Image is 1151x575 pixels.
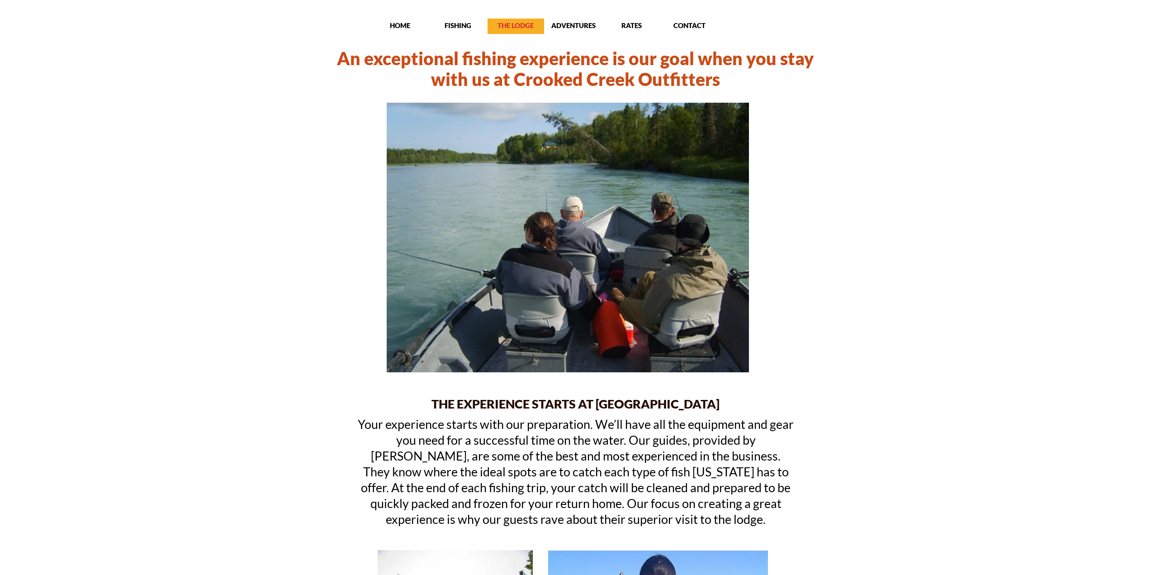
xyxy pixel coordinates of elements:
p: RATES [603,21,660,30]
p: THE EXPERIENCE STARTS AT [GEOGRAPHIC_DATA] [304,396,847,412]
p: THE LODGE [488,21,544,30]
img: Family fun Alaskan salmon fishing [386,102,749,373]
h1: An exceptional fishing experience is our goal when you stay with us at Crooked Creek Outfitters [325,48,826,90]
p: HOME [372,21,428,30]
p: Your experience starts with our preparation. We’ll have all the equipment and gear you need for a... [358,416,794,527]
p: ADVENTURES [545,21,602,30]
p: CONTACT [661,21,718,30]
p: FISHING [430,21,486,30]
